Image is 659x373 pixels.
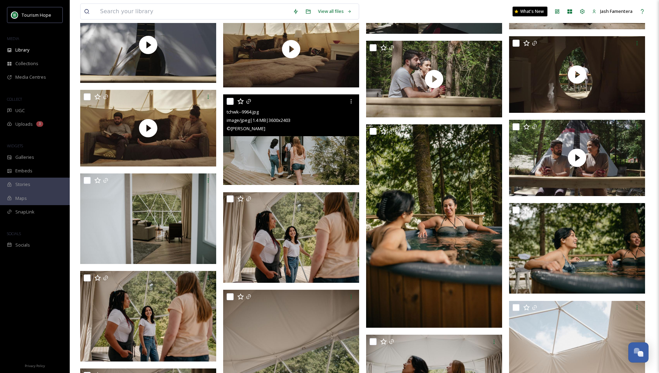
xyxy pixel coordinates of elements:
[7,231,21,236] span: SOCIALS
[80,90,216,166] img: thumbnail
[15,168,32,174] span: Embeds
[223,192,359,283] img: tchwk--9930.jpg
[80,7,216,83] img: thumbnail
[513,7,547,16] a: What's New
[36,121,43,127] div: 3
[80,173,216,264] img: tchwk--9973.jpg
[366,124,502,328] img: tchwk--9997.jpg
[22,12,51,18] span: Tourism Hope
[7,143,23,148] span: WIDGETS
[15,74,46,80] span: Media Centres
[15,242,30,248] span: Socials
[15,60,38,67] span: Collections
[509,120,645,196] img: thumbnail
[15,154,34,161] span: Galleries
[15,195,27,202] span: Maps
[509,36,645,112] img: thumbnail
[223,94,359,185] img: tchwk--9964.jpg
[97,4,289,19] input: Search your library
[315,5,355,18] a: View all files
[25,361,45,370] a: Privacy Policy
[600,8,633,14] span: Jash Famentera
[80,271,216,362] img: tchwk--9931.jpg
[509,203,645,294] img: tchwk--9989.jpg
[15,107,25,114] span: UGC
[227,109,259,115] span: tchwk--9964.jpg
[7,36,19,41] span: MEDIA
[11,11,18,18] img: logo.png
[25,364,45,368] span: Privacy Policy
[7,96,22,102] span: COLLECT
[15,47,29,53] span: Library
[227,117,290,123] span: image/jpeg | 1.4 MB | 3600 x 2403
[227,125,265,132] span: © [PERSON_NAME]
[15,121,33,127] span: Uploads
[628,342,649,363] button: Open Chat
[589,5,636,18] a: Jash Famentera
[223,11,359,87] img: thumbnail
[15,181,30,188] span: Stories
[366,41,502,117] img: thumbnail
[15,209,35,215] span: SnapLink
